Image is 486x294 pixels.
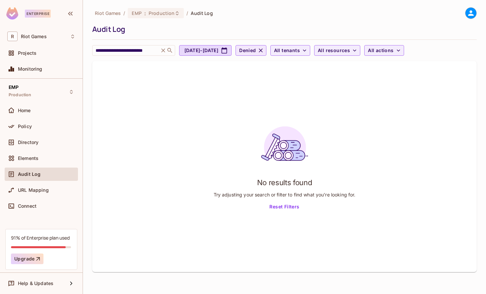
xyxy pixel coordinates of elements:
li: / [123,10,125,16]
p: Try adjusting your search or filter to find what you’re looking for. [214,191,356,198]
span: Audit Log [191,10,213,16]
span: Denied [239,46,256,55]
span: Monitoring [18,66,42,72]
h1: No results found [257,178,312,187]
span: Projects [18,50,36,56]
span: Home [18,108,31,113]
span: All actions [368,46,393,55]
span: R [7,32,18,41]
span: Production [9,92,32,98]
img: SReyMgAAAABJRU5ErkJggg== [6,7,18,20]
button: [DATE]-[DATE] [179,45,232,56]
span: All resources [318,46,350,55]
span: : [144,11,146,16]
button: All tenants [270,45,310,56]
span: the active workspace [95,10,121,16]
span: Connect [18,203,36,209]
button: All actions [364,45,404,56]
button: Upgrade [11,254,43,264]
button: Denied [236,45,266,56]
span: URL Mapping [18,187,49,193]
span: Production [149,10,174,16]
span: Directory [18,140,38,145]
div: 91% of Enterprise plan used [11,235,70,241]
div: Audit Log [92,24,473,34]
span: Policy [18,124,32,129]
div: Enterprise [25,10,51,18]
button: Reset Filters [267,202,302,212]
button: All resources [314,45,360,56]
li: / [186,10,188,16]
span: Help & Updates [18,281,53,286]
span: Audit Log [18,172,40,177]
span: All tenants [274,46,300,55]
span: Elements [18,156,38,161]
span: EMP [9,85,19,90]
span: EMP [132,10,141,16]
span: Workspace: Riot Games [21,34,47,39]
